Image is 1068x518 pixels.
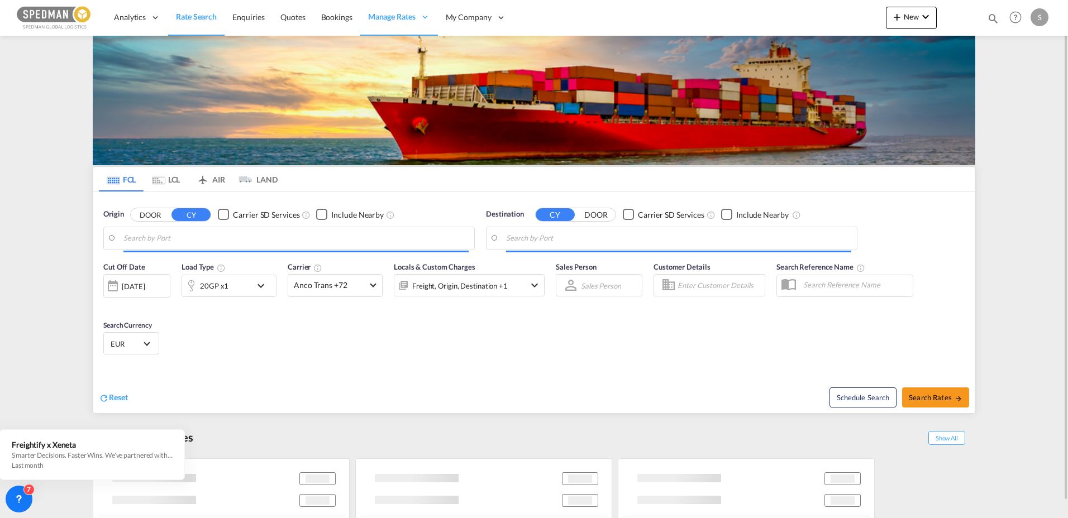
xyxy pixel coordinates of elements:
md-icon: icon-airplane [196,173,209,181]
span: Manage Rates [368,11,416,22]
div: 20GP x1icon-chevron-down [182,275,276,297]
md-checkbox: Checkbox No Ink [721,209,789,220]
button: DOOR [576,208,616,221]
md-icon: Unchecked: Ignores neighbouring ports when fetching rates.Checked : Includes neighbouring ports w... [792,210,801,219]
md-icon: icon-arrow-right [955,395,962,402]
div: Carrier SD Services [638,209,704,220]
span: EUR [111,339,142,349]
span: Search Reference Name [776,262,865,271]
div: Freight Origin Destination Factory Stuffingicon-chevron-down [394,274,545,296]
button: icon-plus 400-fgNewicon-chevron-down [886,7,937,29]
span: Search Currency [103,321,152,329]
span: Analytics [114,12,146,23]
span: New [890,12,932,21]
md-icon: icon-information-outline [217,263,226,272]
button: Search Ratesicon-arrow-right [902,387,969,407]
span: Search Rates [909,393,962,402]
input: Search by Port [123,230,469,247]
div: 20GP x1 [200,278,228,294]
button: CY [171,208,211,221]
span: Show All [928,431,965,445]
div: Origin DOOR CY Checkbox No InkUnchecked: Search for CY (Container Yard) services for all selected... [93,192,975,413]
span: Rate Search [176,12,217,21]
md-icon: Unchecked: Search for CY (Container Yard) services for all selected carriers.Checked : Search for... [302,210,311,219]
md-tab-item: LAND [233,167,278,191]
md-select: Select Currency: € EUREuro [109,335,153,352]
md-icon: icon-chevron-down [254,279,273,292]
md-pagination-wrapper: Use the left and right arrow keys to navigate between tabs [99,167,278,191]
md-select: Sales Person [580,277,622,294]
div: icon-magnify [987,12,999,29]
md-tab-item: AIR [188,167,233,191]
md-checkbox: Checkbox No Ink [316,209,384,220]
button: CY [536,208,575,221]
md-icon: icon-chevron-down [919,10,932,23]
span: Anco Trans +72 [294,280,366,291]
span: Bookings [321,12,352,22]
span: Quotes [280,12,305,22]
md-icon: icon-chevron-down [528,279,541,292]
md-icon: Your search will be saved by the below given name [856,263,865,272]
span: My Company [446,12,492,23]
md-icon: icon-magnify [987,12,999,25]
md-icon: icon-plus 400-fg [890,10,904,23]
input: Search Reference Name [798,276,913,293]
span: Customer Details [654,262,710,271]
img: LCL+%26+FCL+BACKGROUND.png [93,36,975,165]
div: S [1031,8,1048,26]
div: Help [1006,8,1031,28]
md-tab-item: LCL [144,167,188,191]
div: Carrier SD Services [233,209,299,220]
div: [DATE] [103,274,170,298]
div: Freight Origin Destination Factory Stuffing [412,278,508,294]
span: Reset [109,392,128,402]
span: Cut Off Date [103,262,145,271]
md-icon: Unchecked: Search for CY (Container Yard) services for all selected carriers.Checked : Search for... [707,210,716,219]
input: Search by Port [506,230,851,247]
md-icon: The selected Trucker/Carrierwill be displayed in the rate results If the rates are from another f... [313,263,322,272]
span: Load Type [182,262,226,271]
span: Help [1006,8,1025,27]
img: c12ca350ff1b11efb6b291369744d907.png [17,5,92,30]
button: DOOR [131,208,170,221]
md-tab-item: FCL [99,167,144,191]
span: Sales Person [556,262,597,271]
input: Enter Customer Details [678,277,761,294]
span: Carrier [288,262,322,271]
span: Origin [103,209,123,220]
span: Enquiries [232,12,265,22]
md-checkbox: Checkbox No Ink [218,209,299,220]
button: Note: By default Schedule search will only considerorigin ports, destination ports and cut off da... [829,387,897,407]
md-checkbox: Checkbox No Ink [623,209,704,220]
div: icon-refreshReset [99,392,128,404]
md-icon: icon-refresh [99,393,109,403]
md-datepicker: Select [103,296,112,311]
md-icon: Unchecked: Ignores neighbouring ports when fetching rates.Checked : Includes neighbouring ports w... [386,210,395,219]
div: [DATE] [122,281,145,291]
div: Include Nearby [331,209,384,220]
span: Locals & Custom Charges [394,262,475,271]
span: Destination [486,209,524,220]
div: Include Nearby [736,209,789,220]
